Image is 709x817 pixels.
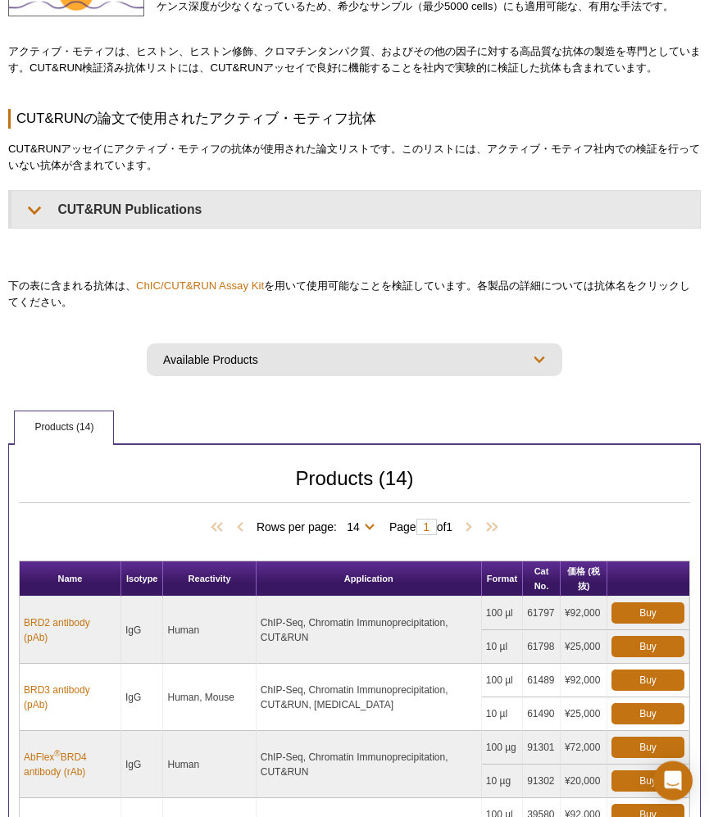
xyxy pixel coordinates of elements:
td: 61489 [523,664,561,697]
td: ¥25,000 [561,630,607,664]
td: ¥72,000 [561,731,607,765]
p: 下の表に含まれる抗体は、 を用いて使用可能なことを検証しています。各製品の詳細については抗体名をクリックしてください。 [8,278,701,311]
span: 1 [446,520,452,533]
h2: Products (14) [19,471,690,503]
span: Next Page [461,520,477,536]
td: 61490 [523,697,561,731]
p: CUT&RUNアッセイにアクティブ・モティフの抗体が使用された論文リストです。このリストには、アクティブ・モティフ社内での検証を行っていない抗体が含まれています。 [8,141,701,174]
div: Open Intercom Messenger [653,761,693,801]
a: Buy [611,636,684,657]
td: ChIP-Seq, Chromatin Immunoprecipitation, CUT&RUN [257,597,482,664]
td: 91301 [523,731,561,765]
a: BRD2 antibody (pAb) [24,615,116,645]
th: Cat No. [523,561,561,597]
td: Human [163,597,256,664]
a: Buy [611,602,684,624]
th: Format [482,561,523,597]
a: Buy [611,737,684,758]
td: ChIP-Seq, Chromatin Immunoprecipitation, CUT&RUN, [MEDICAL_DATA] [257,664,482,731]
th: Application [257,561,482,597]
a: Buy [611,669,684,691]
h3: CUT&RUNの論文で使用されたアクティブ・モティフ抗体 [8,109,701,129]
td: Human, Mouse [163,664,256,731]
span: First Page [207,520,232,536]
th: Reactivity [163,561,256,597]
a: BRD3 antibody (pAb) [24,683,116,712]
a: AbFlex®BRD4 antibody (rAb) [24,750,116,779]
span: Page of [381,519,461,535]
span: Last Page [477,520,502,536]
summary: CUT&RUN Publications [11,191,700,228]
span: Previous Page [232,520,248,536]
td: Human [163,731,256,798]
a: ChIC/CUT&RUN Assay Kit [136,279,264,292]
td: 10 µl [482,630,523,664]
td: 61797 [523,597,561,630]
a: Buy [611,703,684,724]
a: Buy [611,770,684,792]
td: ChIP-Seq, Chromatin Immunoprecipitation, CUT&RUN [257,731,482,798]
td: ¥92,000 [561,664,607,697]
td: 100 µg [482,731,523,765]
td: IgG [121,731,164,798]
a: Products (14) [15,411,113,444]
td: ¥92,000 [561,597,607,630]
th: Name [20,561,121,597]
p: アクティブ・モティフは、ヒストン、ヒストン修飾、クロマチンタンパク質、およびその他の因子に対する高品質な抗体の製造を専門としています。CUT&RUN検証済み抗体リストには、CUT&RUNアッセイ... [8,43,701,76]
td: IgG [121,597,164,664]
td: 61798 [523,630,561,664]
td: 100 µl [482,597,523,630]
td: 10 µl [482,697,523,731]
th: Isotype [121,561,164,597]
td: ¥25,000 [561,697,607,731]
td: ¥20,000 [561,765,607,798]
sup: ® [54,749,60,758]
span: Rows per page: [257,518,381,534]
td: 100 µl [482,664,523,697]
th: 価格 (税抜) [561,561,607,597]
td: IgG [121,664,164,731]
td: 91302 [523,765,561,798]
td: 10 µg [482,765,523,798]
